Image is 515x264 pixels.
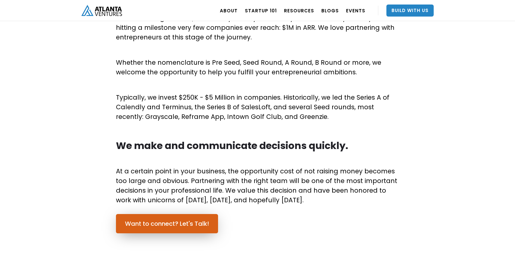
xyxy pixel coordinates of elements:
p: ‍ [116,125,399,134]
a: BLOGS [321,2,339,19]
strong: We make and communicate decisions quickly. [116,139,348,152]
p: ‍ [116,80,399,90]
a: Build With Us [386,5,434,17]
a: Startup 101 [245,2,277,19]
p: ‍ [116,154,399,163]
p: Whether the nomenclature is Pre Seed, Seed Round, A Round, B Round or more, we welcome the opport... [116,58,399,77]
p: After achieving Product/Market fit, you may even find yourself well on your way to hitting a mile... [116,13,399,42]
a: Want to connect? Let's Talk! [116,214,218,233]
a: ABOUT [220,2,238,19]
p: ‍ [116,45,399,55]
p: Typically, we invest $250K - $5 Million in companies. Historically, we led the Series A of Calend... [116,93,399,122]
p: At a certain point in your business, the opportunity cost of not raising money becomes too large ... [116,166,399,205]
a: RESOURCES [284,2,314,19]
a: EVENTS [346,2,365,19]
